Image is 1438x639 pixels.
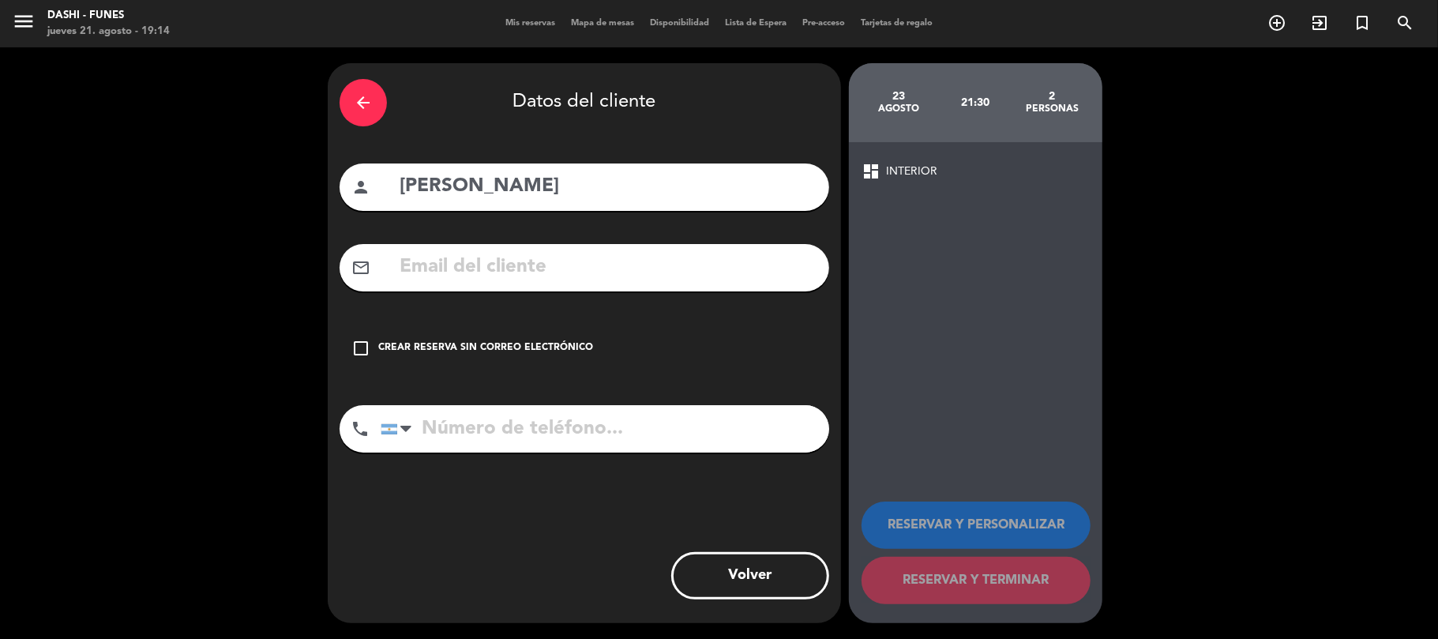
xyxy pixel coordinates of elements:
span: Tarjetas de regalo [853,19,941,28]
div: 2 [1014,90,1091,103]
i: phone [351,419,370,438]
button: Volver [671,552,829,600]
i: turned_in_not [1353,13,1372,32]
div: agosto [861,103,937,115]
i: add_circle_outline [1267,13,1286,32]
span: dashboard [862,162,880,181]
div: Dashi - Funes [47,8,170,24]
i: menu [12,9,36,33]
span: INTERIOR [886,163,937,181]
div: personas [1014,103,1091,115]
input: Número de teléfono... [381,405,829,453]
div: Argentina: +54 [381,406,418,452]
span: Disponibilidad [642,19,717,28]
input: Nombre del cliente [398,171,817,203]
i: exit_to_app [1310,13,1329,32]
i: arrow_back [354,93,373,112]
div: Crear reserva sin correo electrónico [378,340,593,356]
div: Datos del cliente [340,75,829,130]
i: search [1395,13,1414,32]
i: check_box_outline_blank [351,339,370,358]
input: Email del cliente [398,251,817,284]
span: Mapa de mesas [563,19,642,28]
span: Pre-acceso [794,19,853,28]
button: RESERVAR Y TERMINAR [862,557,1091,604]
i: mail_outline [351,258,370,277]
div: jueves 21. agosto - 19:14 [47,24,170,39]
button: menu [12,9,36,39]
div: 23 [861,90,937,103]
button: RESERVAR Y PERSONALIZAR [862,502,1091,549]
span: Mis reservas [497,19,563,28]
i: person [351,178,370,197]
div: 21:30 [937,75,1014,130]
span: Lista de Espera [717,19,794,28]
